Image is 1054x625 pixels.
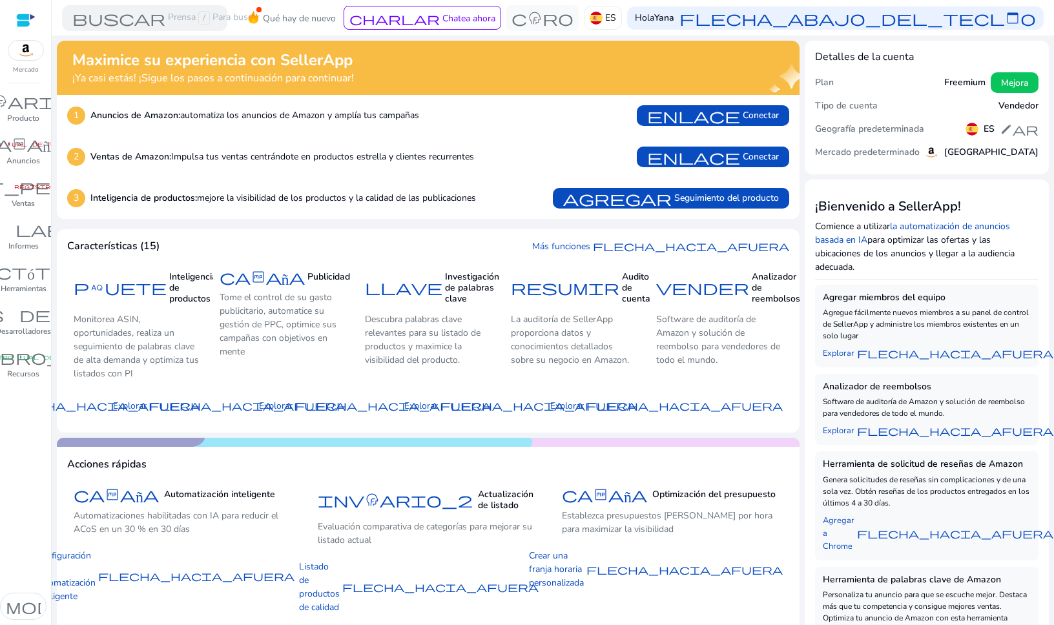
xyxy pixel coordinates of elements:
[349,11,440,26] font: charlar
[365,278,442,296] font: llave
[512,9,573,27] font: centro
[74,150,79,163] font: 2
[90,192,197,204] font: Inteligencia de productos:
[743,109,779,121] font: Conectar
[72,50,353,70] font: Maximice su experiencia con SellerApp
[404,400,438,412] font: Explorar
[511,278,619,296] font: resumir
[991,72,1038,93] button: Mejora
[259,400,293,412] font: Explorar
[440,399,637,412] font: flecha_hacia_afuera
[815,76,834,88] font: Plan
[815,234,1015,273] font: para optimizar las ofertas y las ubicaciones de los anuncios y llegar a la audiencia adecuada.
[924,145,939,160] img: amazon.svg
[823,573,1001,586] font: Herramienta de palabras clave de Amazon
[823,396,1025,418] font: Software de auditoría de Amazon y solución de reembolso para vendedores de todo el mundo.
[14,183,128,190] font: registro manual de fibra
[815,123,924,135] font: Geografía predeterminada
[562,509,772,535] font: Establezca presupuestos [PERSON_NAME] por hora para maximizar la visibilidad
[307,271,350,283] font: Publicidad
[857,424,1053,437] font: flecha_hacia_afuera
[74,486,159,504] font: campaña
[197,192,476,204] font: mejore la visibilidad de los productos y la calidad de las publicaciones
[823,347,854,359] font: Explorar
[4,399,200,412] font: flecha_hacia_afuera
[656,313,780,366] font: Software de auditoría de Amazon y solución de reembolso para vendedores de todo el mundo.
[815,99,878,112] font: Tipo de cuenta
[7,113,39,123] font: Producto
[342,580,539,593] font: flecha_hacia_afuera
[529,549,584,589] font: Crear una franja horaria personalizada
[220,291,336,358] font: Tome el control de su gasto publicitario, automatice su gestión de PPC, optimice sus campañas con...
[823,458,1023,470] font: Herramienta de solicitud de reseñas de Amazon
[586,399,783,412] font: flecha_hacia_afuera
[74,509,278,535] font: Automatizaciones habilitadas con IA para reducir el ACoS en un 30 % en 30 días
[6,597,176,615] font: modo oscuro
[169,271,217,305] font: Inteligencia de productos
[295,399,491,412] font: flecha_hacia_afuera
[823,307,1029,341] font: Agregue fácilmente nuevos miembros a su panel de control de SellerApp y administre los miembros e...
[823,380,931,393] font: Analizador de reembolsos
[647,148,740,166] font: enlace
[593,240,789,252] font: flecha_hacia_afuera
[586,563,783,576] font: flecha_hacia_afuera
[67,239,160,253] font: Características (15)
[679,9,1036,27] font: flecha_abajo_del_teclado
[6,156,40,166] font: Anuncios
[171,150,474,163] font: Impulsa tus ventas centrándote en productos estrella y clientes recurrentes
[815,50,914,64] font: Detalles de la cuenta
[8,41,43,60] img: amazon.svg
[622,271,659,305] font: Auditoría de cuentas
[445,271,499,305] font: Investigación de palabras clave
[590,12,603,25] img: es.svg
[13,65,39,74] font: Mercado
[815,220,890,232] font: Comience a utilizar
[1000,121,1038,137] font: editar
[743,150,779,163] font: Conectar
[74,278,167,296] font: paquete
[36,549,96,602] font: Configuración de automatización inteligente
[823,475,1029,508] font: Genera solicitudes de reseñas sin complicaciones y de una sola vez. Obtén reseñas de los producto...
[752,271,800,305] font: Analizador de reembolsos
[511,313,629,366] font: La auditoría de SellerApp proporciona datos y conocimientos detallados sobre su negocio en Amazon.
[654,12,674,24] font: Yana
[220,268,305,286] font: campaña
[74,313,199,380] font: Monitorea ASIN, oportunidades, realiza un seguimiento de palabras clave de alta demanda y optimiz...
[857,527,1053,540] font: flecha_hacia_afuera
[637,105,789,126] button: enlaceConectar
[72,71,354,85] font: ¡Ya casi estás! ¡Sigue los pasos a continuación para continuar!
[318,520,532,546] font: Evaluación comparativa de categorías para mejorar su listado actual
[67,457,147,471] font: Acciones rápidas
[998,99,1038,112] font: Vendedor
[90,109,180,121] font: Anuncios de Amazon:
[562,486,647,504] font: campaña
[72,9,165,27] font: buscar
[365,313,480,366] font: Descubra palabras clave relevantes para su listado de productos y maximice la visibilidad del pro...
[553,188,789,209] button: agregarSeguimiento del producto
[7,369,39,379] font: Recursos
[203,12,205,24] font: /
[113,400,147,412] font: Explorar
[823,425,854,436] font: Explorar
[966,123,978,136] img: es.svg
[674,192,779,204] font: Seguimiento del producto
[815,146,920,158] font: Mercado predeterminado
[815,220,1010,246] a: la automatización de anuncios basada en IA
[149,399,346,412] font: flecha_hacia_afuera
[815,198,961,215] font: ¡Bienvenido a SellerApp!
[944,146,1038,158] font: [GEOGRAPHIC_DATA]
[164,488,275,500] font: Automatización inteligente
[550,400,584,412] font: Explorar
[656,278,749,296] font: vender
[532,240,590,252] font: Más funciones
[90,150,171,163] font: Ventas de Amazon:
[74,192,79,204] font: 3
[1001,77,1028,89] font: Mejora
[12,198,35,209] font: Ventas
[212,11,260,23] font: Para buscar
[168,11,196,23] font: Prensa
[506,5,579,31] button: centro
[263,12,336,25] font: Qué hay de nuevo
[823,291,945,303] font: Agregar miembros del equipo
